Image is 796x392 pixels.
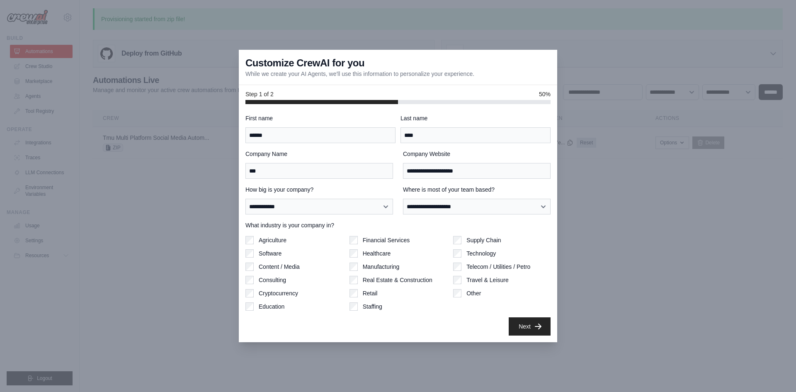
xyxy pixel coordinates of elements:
button: Next [509,317,551,336]
label: Telecom / Utilities / Petro [466,263,530,271]
label: Consulting [259,276,286,284]
label: Company Website [403,150,551,158]
p: While we create your AI Agents, we'll use this information to personalize your experience. [245,70,474,78]
label: How big is your company? [245,185,393,194]
label: Agriculture [259,236,286,244]
label: Content / Media [259,263,300,271]
label: What industry is your company in? [245,221,551,229]
label: Education [259,302,284,311]
label: Last name [400,114,551,122]
label: First name [245,114,396,122]
label: Cryptocurrency [259,289,298,297]
label: Financial Services [363,236,410,244]
label: Company Name [245,150,393,158]
label: Travel & Leisure [466,276,508,284]
label: Where is most of your team based? [403,185,551,194]
label: Retail [363,289,378,297]
h3: Customize CrewAI for you [245,56,364,70]
label: Healthcare [363,249,391,258]
label: Technology [466,249,496,258]
label: Other [466,289,481,297]
span: Step 1 of 2 [245,90,274,98]
label: Software [259,249,282,258]
label: Manufacturing [363,263,400,271]
label: Supply Chain [466,236,501,244]
label: Real Estate & Construction [363,276,432,284]
label: Staffing [363,302,382,311]
span: 50% [539,90,551,98]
